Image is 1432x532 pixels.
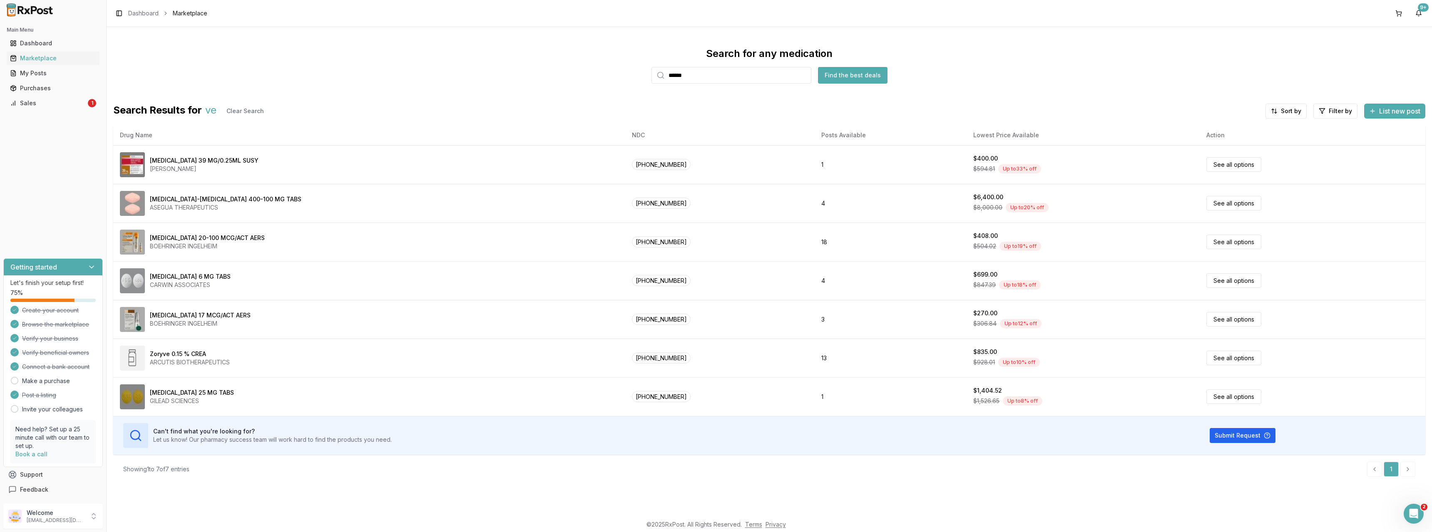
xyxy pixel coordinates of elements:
[150,234,265,242] div: [MEDICAL_DATA] 20-100 MCG/ACT AERS
[1404,504,1424,524] iframe: Intercom live chat
[153,435,392,444] p: Let us know! Our pharmacy success team will work hard to find the products you need.
[27,509,85,517] p: Welcome
[1265,104,1307,119] button: Sort by
[10,54,96,62] div: Marketplace
[10,289,23,297] span: 75 %
[815,223,967,261] td: 18
[150,311,251,319] div: [MEDICAL_DATA] 17 MCG/ACT AERS
[15,425,91,450] p: Need help? Set up a 25 minute call with our team to set up.
[10,39,96,47] div: Dashboard
[973,232,998,240] div: $408.00
[632,236,691,247] span: [PHONE_NUMBER]
[1206,389,1261,404] a: See all options
[153,427,392,435] h3: Can't find what you're looking for?
[120,191,145,216] img: Sofosbuvir-Velpatasvir 400-100 MG TABS
[150,350,206,358] div: Zoryve 0.15 % CREA
[973,386,1002,395] div: $1,404.52
[123,465,189,473] div: Showing 1 to 7 of 7 entries
[150,397,234,405] div: GILEAD SCIENCES
[1281,107,1301,115] span: Sort by
[973,358,995,366] span: $928.01
[815,339,967,377] td: 13
[150,388,234,397] div: [MEDICAL_DATA] 25 MG TABS
[150,195,301,203] div: [MEDICAL_DATA]-[MEDICAL_DATA] 400-100 MG TABS
[128,9,207,17] nav: breadcrumb
[1210,428,1275,443] button: Submit Request
[150,165,259,173] div: [PERSON_NAME]
[1000,319,1042,328] div: Up to 12 % off
[1329,107,1352,115] span: Filter by
[150,242,265,250] div: BOEHRINGER INGELHEIM
[973,348,997,356] div: $835.00
[815,145,967,184] td: 1
[150,272,231,281] div: [MEDICAL_DATA] 6 MG TABS
[10,69,96,77] div: My Posts
[88,99,96,107] div: 1
[8,510,22,523] img: User avatar
[120,268,145,293] img: RyVent 6 MG TABS
[3,37,103,50] button: Dashboard
[10,99,86,107] div: Sales
[1200,125,1425,145] th: Action
[815,300,967,339] td: 3
[632,275,691,286] span: [PHONE_NUMBER]
[15,450,47,458] a: Book a call
[150,319,251,328] div: BOEHRINGER INGELHEIM
[220,104,271,119] button: Clear Search
[766,521,786,528] a: Privacy
[7,96,99,111] a: Sales1
[973,397,999,405] span: $1,526.65
[22,306,79,314] span: Create your account
[150,281,231,289] div: CARWIN ASSOCIATES
[1206,273,1261,288] a: See all options
[3,52,103,65] button: Marketplace
[3,3,57,17] img: RxPost Logo
[625,125,815,145] th: NDC
[1206,312,1261,327] a: See all options
[973,281,996,289] span: $847.39
[120,230,145,255] img: Combivent Respimat 20-100 MCG/ACT AERS
[3,82,103,95] button: Purchases
[22,320,89,329] span: Browse the marketplace
[706,47,833,60] div: Search for any medication
[632,352,691,364] span: [PHONE_NUMBER]
[7,66,99,81] a: My Posts
[120,307,145,332] img: Atrovent HFA 17 MCG/ACT AERS
[967,125,1200,145] th: Lowest Price Available
[1364,108,1425,116] a: List new post
[150,358,230,366] div: ARCUTIS BIOTHERAPEUTICS
[1367,462,1415,477] nav: pagination
[1313,104,1357,119] button: Filter by
[205,104,216,119] span: ve
[1206,196,1261,210] a: See all options
[999,242,1041,251] div: Up to 19 % off
[3,67,103,80] button: My Posts
[3,467,103,482] button: Support
[150,156,259,165] div: [MEDICAL_DATA] 39 MG/0.25ML SUSY
[10,279,96,287] p: Let's finish your setup first!
[120,152,145,177] img: Invega Sustenna 39 MG/0.25ML SUSY
[815,377,967,416] td: 1
[973,309,997,317] div: $270.00
[1379,106,1420,116] span: List new post
[22,377,70,385] a: Make a purchase
[7,27,99,33] h2: Main Menu
[22,334,78,343] span: Verify your business
[998,164,1041,173] div: Up to 33 % off
[973,319,997,328] span: $306.84
[815,125,967,145] th: Posts Available
[745,521,762,528] a: Terms
[113,104,202,119] span: Search Results for
[1364,104,1425,119] button: List new post
[10,262,57,272] h3: Getting started
[120,384,145,409] img: Vemlidy 25 MG TABS
[1421,504,1427,510] span: 2
[22,349,89,357] span: Verify beneficial owners
[815,184,967,223] td: 4
[632,391,691,402] span: [PHONE_NUMBER]
[999,280,1041,290] div: Up to 18 % off
[818,67,888,84] button: Find the best deals
[7,51,99,66] a: Marketplace
[632,314,691,325] span: [PHONE_NUMBER]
